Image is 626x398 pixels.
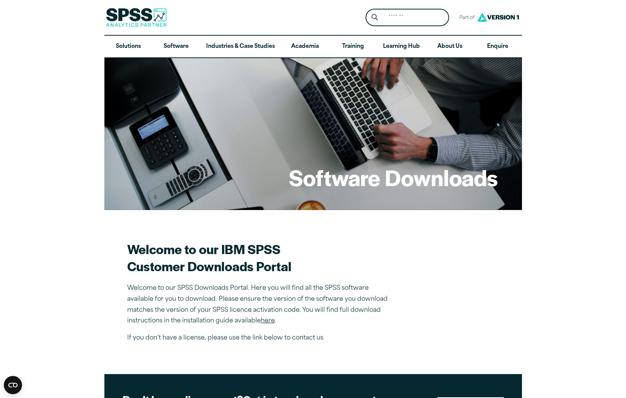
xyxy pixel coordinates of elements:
[4,376,22,394] button: Open CMP widget
[474,36,522,58] a: Enquire
[289,163,498,192] h1: Software Downloads
[475,10,521,24] img: Version1 Logo
[329,36,377,58] a: Training
[152,36,200,58] a: Software
[104,36,522,58] nav: Desktop version of site main menu
[127,283,393,327] p: Welcome to our SPSS Downloads Portal. Here you will find all the SPSS software available for you ...
[367,11,382,25] button: Search magnifying glass icon
[372,14,378,21] svg: Search magnifying glass icon
[426,36,474,58] a: About Us
[104,36,152,58] a: Solutions
[261,318,275,324] a: here
[377,36,426,58] a: Learning Hub
[366,9,449,27] form: Site Header Search Form
[200,36,281,58] a: Industries & Case Studies
[106,8,167,27] img: SPSS Analytics Partner
[127,333,393,344] p: If you don’t have a license, please use the link below to contact us
[281,36,329,58] a: Academia
[127,240,393,275] h2: Welcome to our IBM SPSS Customer Downloads Portal
[455,13,475,24] span: Part of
